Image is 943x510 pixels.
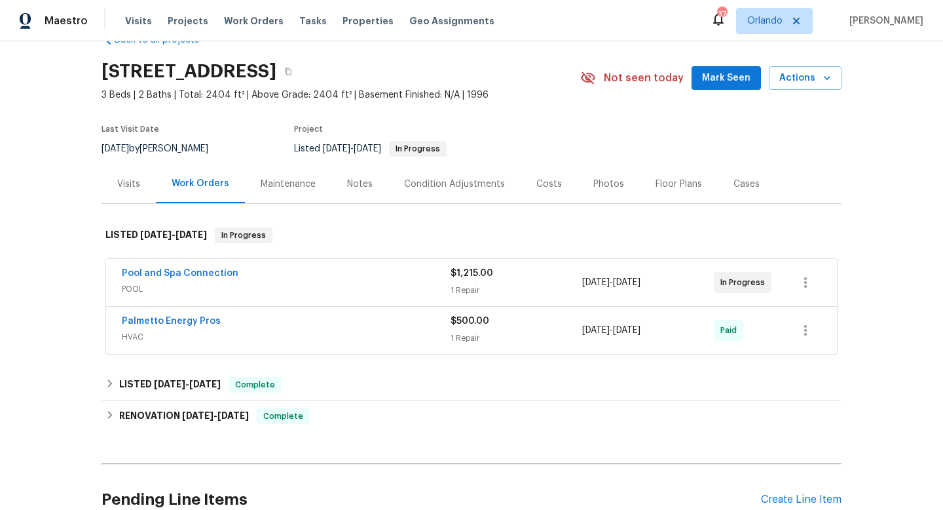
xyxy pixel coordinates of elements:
[102,214,841,256] div: LISTED [DATE]-[DATE]In Progress
[844,14,923,28] span: [PERSON_NAME]
[102,144,129,153] span: [DATE]
[323,144,381,153] span: -
[140,230,172,239] span: [DATE]
[276,60,300,83] button: Copy Address
[656,178,702,191] div: Floor Plans
[122,283,451,296] span: POOL
[125,14,152,28] span: Visits
[168,14,208,28] span: Projects
[294,144,447,153] span: Listed
[536,178,562,191] div: Costs
[102,401,841,432] div: RENOVATION [DATE]-[DATE]Complete
[451,269,493,278] span: $1,215.00
[404,178,505,191] div: Condition Adjustments
[582,326,610,335] span: [DATE]
[733,178,760,191] div: Cases
[451,284,582,297] div: 1 Repair
[613,326,640,335] span: [DATE]
[117,178,140,191] div: Visits
[217,411,249,420] span: [DATE]
[122,317,221,326] a: Palmetto Energy Pros
[258,410,308,423] span: Complete
[342,14,394,28] span: Properties
[122,330,451,343] span: HVAC
[189,380,221,389] span: [DATE]
[347,178,373,191] div: Notes
[182,411,213,420] span: [DATE]
[102,65,276,78] h2: [STREET_ADDRESS]
[769,66,841,90] button: Actions
[102,125,159,133] span: Last Visit Date
[102,141,224,157] div: by [PERSON_NAME]
[45,14,88,28] span: Maestro
[717,8,726,21] div: 37
[720,276,770,289] span: In Progress
[140,230,207,239] span: -
[230,378,280,391] span: Complete
[779,70,831,87] span: Actions
[582,276,640,289] span: -
[102,369,841,401] div: LISTED [DATE]-[DATE]Complete
[604,71,684,85] span: Not seen today
[119,408,249,424] h6: RENOVATION
[122,269,238,278] a: Pool and Spa Connection
[176,230,207,239] span: [DATE]
[451,332,582,345] div: 1 Repair
[593,178,624,191] div: Photos
[390,145,445,153] span: In Progress
[216,229,271,242] span: In Progress
[747,14,783,28] span: Orlando
[172,177,229,190] div: Work Orders
[613,278,640,287] span: [DATE]
[182,411,249,420] span: -
[582,324,640,337] span: -
[119,377,221,393] h6: LISTED
[702,70,750,87] span: Mark Seen
[692,66,761,90] button: Mark Seen
[720,324,742,337] span: Paid
[105,227,207,243] h6: LISTED
[102,88,580,102] span: 3 Beds | 2 Baths | Total: 2404 ft² | Above Grade: 2404 ft² | Basement Finished: N/A | 1996
[451,317,489,326] span: $500.00
[261,178,316,191] div: Maintenance
[761,494,841,506] div: Create Line Item
[323,144,350,153] span: [DATE]
[224,14,284,28] span: Work Orders
[409,14,494,28] span: Geo Assignments
[354,144,381,153] span: [DATE]
[299,16,327,26] span: Tasks
[294,125,323,133] span: Project
[154,380,185,389] span: [DATE]
[154,380,221,389] span: -
[582,278,610,287] span: [DATE]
